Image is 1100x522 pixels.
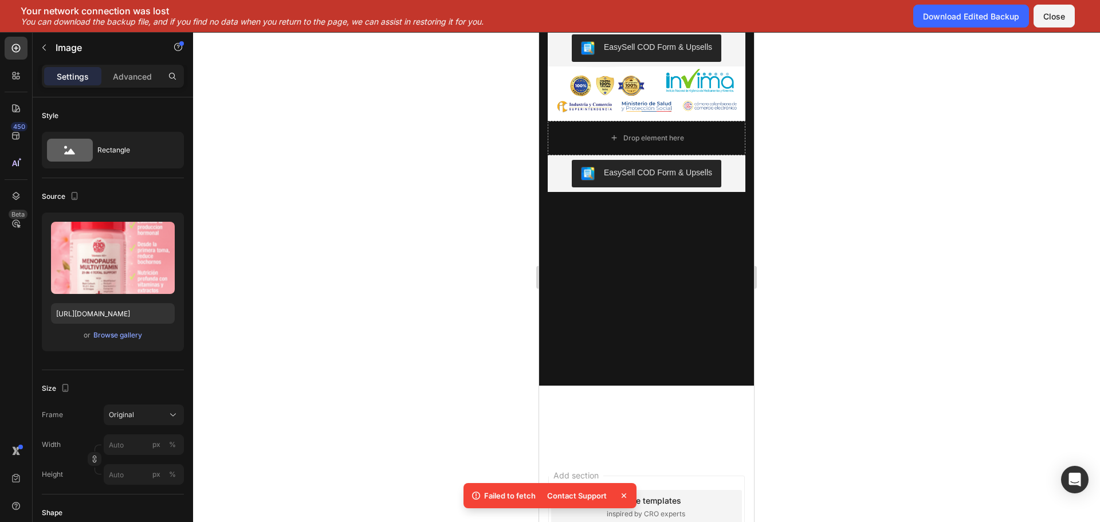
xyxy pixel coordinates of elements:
button: Close [1034,5,1075,28]
span: or [84,328,91,342]
button: Download Edited Backup [913,5,1029,28]
label: Frame [42,410,63,420]
button: Original [104,405,184,425]
label: Height [42,469,63,480]
p: Image [56,41,153,54]
div: Beta [9,210,27,219]
label: Width [42,439,61,450]
button: % [150,438,163,452]
img: preview-image [51,222,175,294]
button: % [150,468,163,481]
div: % [169,439,176,450]
input: px% [104,464,184,485]
p: You can download the backup file, and if you find no data when you return to the page, we can ass... [21,17,484,27]
div: Rectangle [97,137,167,163]
div: Browse gallery [93,330,142,340]
div: px [152,469,160,480]
div: Close [1043,10,1065,22]
div: Source [42,189,81,205]
iframe: Design area [539,32,754,522]
button: px [166,438,179,452]
button: px [166,468,179,481]
p: Advanced [113,70,152,83]
div: Shape [42,508,62,518]
p: Settings [57,70,89,83]
div: % [169,469,176,480]
div: Size [42,381,72,397]
div: Open Intercom Messenger [1061,466,1089,493]
div: Download Edited Backup [923,10,1019,22]
div: Contact Support [540,488,614,504]
p: Failed to fetch [484,490,536,501]
span: Original [109,410,134,420]
input: https://example.com/image.jpg [51,303,175,324]
div: 450 [11,122,27,131]
button: Browse gallery [93,329,143,341]
div: px [152,439,160,450]
div: Style [42,111,58,121]
input: px% [104,434,184,455]
p: Your network connection was lost [21,5,484,17]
